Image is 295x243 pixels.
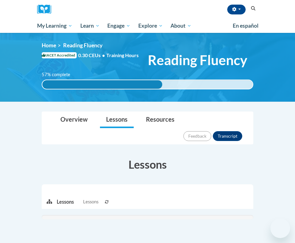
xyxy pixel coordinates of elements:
[103,19,134,33] a: Engage
[42,42,56,49] a: Home
[106,52,139,58] span: Training Hours
[107,22,130,29] span: Engage
[233,22,259,29] span: En español
[140,112,181,128] a: Resources
[37,22,72,29] span: My Learning
[76,19,104,33] a: Learn
[134,19,167,33] a: Explore
[42,52,77,58] span: IACET Accredited
[249,5,258,12] button: Search
[33,19,262,33] div: Main menu
[83,198,98,205] span: Lessons
[37,5,56,14] a: Cox Campus
[42,157,253,172] h3: Lessons
[148,52,247,68] span: Reading Fluency
[167,19,196,33] a: About
[57,198,74,205] p: Lessons
[42,80,162,89] div: 57% complete
[227,5,246,14] button: Account Settings
[33,19,76,33] a: My Learning
[229,19,262,32] a: En español
[170,22,191,29] span: About
[138,22,163,29] span: Explore
[78,52,106,59] span: 0.30 CEUs
[42,71,77,78] label: 57% complete
[102,52,105,58] span: •
[54,112,94,128] a: Overview
[63,42,102,49] span: Reading Fluency
[183,131,211,141] button: Feedback
[37,5,56,14] img: Logo brand
[80,22,100,29] span: Learn
[213,131,242,141] button: Transcript
[100,112,134,128] a: Lessons
[270,218,290,238] iframe: Button to launch messaging window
